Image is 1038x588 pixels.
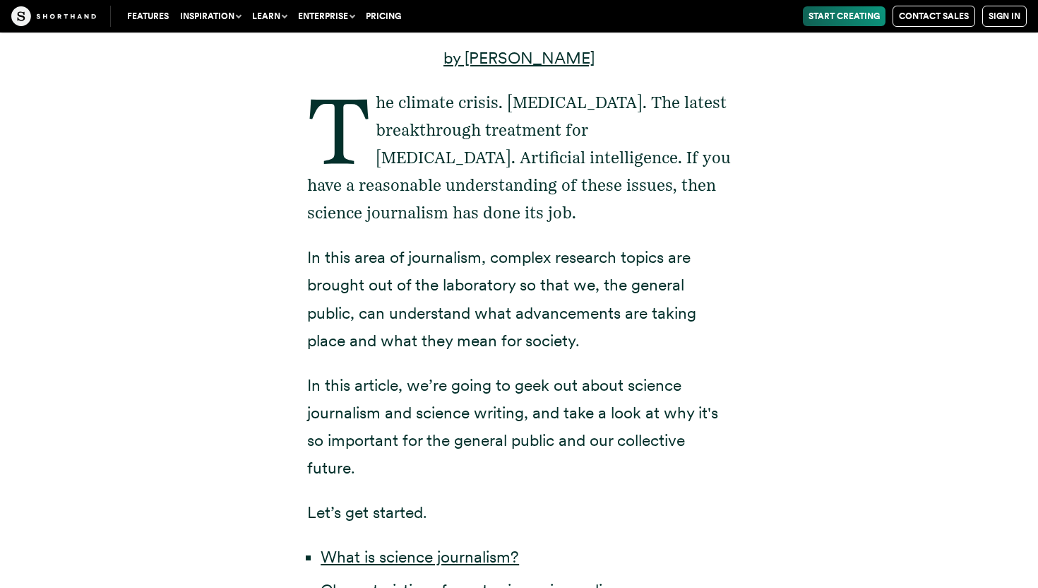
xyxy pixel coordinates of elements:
[443,48,595,68] a: by [PERSON_NAME]
[307,244,731,354] p: In this area of journalism, complex research topics are brought out of the laboratory so that we,...
[360,6,407,26] a: Pricing
[246,6,292,26] button: Learn
[307,89,731,227] p: The climate crisis. [MEDICAL_DATA]. The latest breakthrough treatment for [MEDICAL_DATA]. Artific...
[174,6,246,26] button: Inspiration
[803,6,885,26] a: Start Creating
[11,6,96,26] img: The Craft
[321,547,519,567] a: What is science journalism?
[893,6,975,27] a: Contact Sales
[307,372,731,482] p: In this article, we’re going to geek out about science journalism and science writing, and take a...
[982,6,1027,27] a: Sign in
[121,6,174,26] a: Features
[307,499,731,527] p: Let’s get started.
[292,6,360,26] button: Enterprise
